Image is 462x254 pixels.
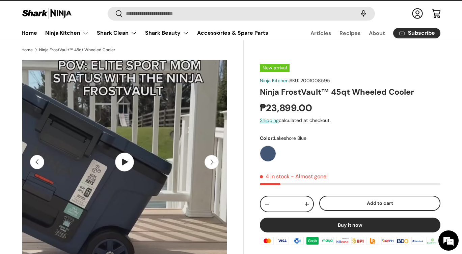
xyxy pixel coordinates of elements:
[260,102,314,115] strong: ₱23,899.00
[350,236,365,246] img: bpi
[305,236,320,246] img: grabpay
[22,26,37,39] a: Home
[275,236,290,246] img: visa
[141,26,193,40] summary: Shark Beauty
[93,26,141,40] summary: Shark Clean
[35,38,113,46] div: Chat with us now
[290,236,305,246] img: gcash
[335,236,350,246] img: billease
[380,236,395,246] img: qrph
[197,26,268,39] a: Accessories & Spare Parts
[260,236,275,246] img: master
[319,196,440,211] button: Add to cart
[22,47,244,53] nav: Breadcrumbs
[289,77,330,84] span: |
[410,236,425,246] img: metrobank
[22,26,268,40] nav: Primary
[369,27,385,40] a: About
[260,64,290,72] span: New arrival
[260,117,279,123] a: Shipping
[395,236,410,246] img: bdo
[3,184,129,208] textarea: Type your message and hit 'Enter'
[260,173,290,180] span: 4 in stock
[111,3,127,20] div: Minimize live chat window
[260,117,440,124] div: calculated at checkout.
[260,77,289,84] a: Ninja Kitchen
[353,6,374,21] speech-search-button: Search by voice
[300,77,330,84] span: 2001008595
[260,218,440,232] button: Buy it now
[408,30,435,36] span: Subscribe
[339,27,361,40] a: Recipes
[294,26,440,40] nav: Secondary
[274,135,306,141] span: Lakeshore Blue
[22,7,72,20] img: Shark Ninja Philippines
[22,48,33,52] a: Home
[260,135,306,142] legend: Color:
[290,77,299,84] span: SKU:
[260,87,440,97] h1: Ninja FrostVault™ 45qt Wheeled Cooler
[393,28,440,38] a: Subscribe
[310,27,331,40] a: Articles
[39,48,115,52] a: Ninja FrostVault™ 45qt Wheeled Cooler
[291,173,328,180] p: - Almost gone!
[39,85,93,153] span: We're online!
[320,236,335,246] img: maya
[41,26,93,40] summary: Ninja Kitchen
[425,236,440,246] img: landbank
[365,236,380,246] img: ubp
